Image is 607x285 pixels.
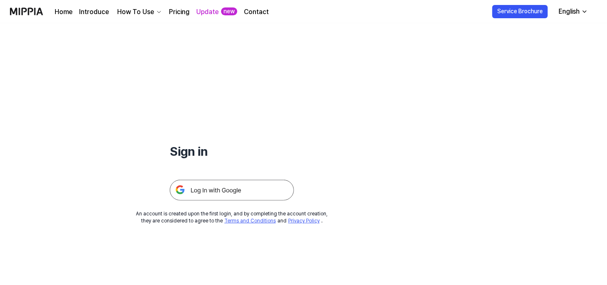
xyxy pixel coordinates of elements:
button: English [552,3,593,20]
a: Home [55,7,72,17]
a: Privacy Policy [288,218,320,224]
div: How To Use [116,7,156,17]
a: Terms and Conditions [224,218,276,224]
a: Contact [244,7,269,17]
button: Service Brochure [492,5,548,18]
a: Pricing [169,7,190,17]
button: How To Use [116,7,162,17]
a: Introduce [79,7,109,17]
img: 구글 로그인 버튼 [170,180,294,200]
div: An account is created upon the first login, and by completing the account creation, they are cons... [136,210,328,225]
div: English [557,7,581,17]
h1: Sign in [170,142,294,160]
div: new [221,7,237,16]
a: Update [196,7,219,17]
